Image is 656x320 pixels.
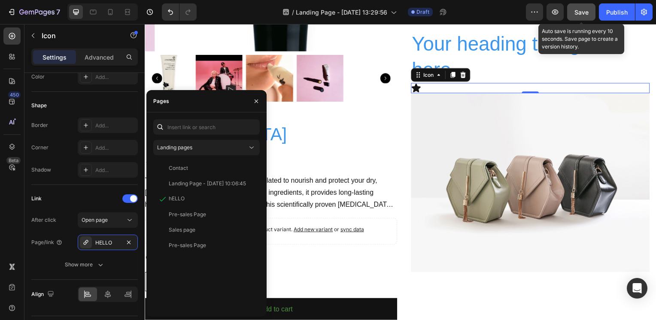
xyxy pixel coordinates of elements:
[82,217,108,223] span: Open page
[169,226,195,234] div: Sales page
[567,3,595,21] button: Save
[150,204,189,210] span: Add new variant
[115,281,149,294] div: Add to cart
[85,53,114,62] p: Advanced
[95,122,136,130] div: Add...
[31,257,138,272] button: Show more
[95,73,136,81] div: Add...
[31,121,48,129] div: Border
[237,50,247,60] button: Carousel Next Arrow
[292,8,294,17] span: /
[606,8,628,17] div: Publish
[31,102,47,109] div: Shape
[31,144,49,151] div: Corner
[23,203,221,211] p: Setup options like colors, sizes with product variant.
[268,70,508,251] img: image_demo.jpg
[95,239,120,247] div: HELLO
[189,204,221,210] span: or
[197,204,221,210] span: sync data
[169,242,206,249] div: Pre-sales Page
[31,73,45,81] div: Color
[599,3,635,21] button: Publish
[31,195,42,202] div: Link
[65,260,105,269] div: Show more
[8,91,21,98] div: 450
[0,251,20,269] button: decrement
[169,164,188,172] div: Contact
[268,7,508,60] h2: Your heading text goes here
[627,278,647,299] div: Open Intercom Messenger
[145,24,656,320] iframe: Design area
[169,195,185,202] div: hELLO
[169,211,206,218] div: Pre-sales Page
[3,3,64,21] button: 7
[42,30,115,41] p: Icon
[31,238,63,246] div: Page/link
[574,9,589,16] span: Save
[153,140,260,155] button: Landing pages
[169,180,246,187] div: Landing Page - [DATE] 10:06:45
[31,289,56,300] div: Align
[56,7,60,17] p: 7
[38,131,69,145] div: 200.000₫
[20,251,49,269] input: quantity
[43,53,67,62] p: Settings
[296,8,387,17] span: Landing Page - [DATE] 13:29:56
[162,3,197,21] div: Undo/Redo
[31,166,51,174] div: Shadow
[153,97,169,105] div: Pages
[95,166,136,174] div: Add...
[49,251,68,269] button: increment
[6,157,21,164] div: Beta
[31,216,56,224] div: After click
[153,119,260,135] input: Insert link or search
[95,144,136,152] div: Add...
[157,144,192,151] span: Landing pages
[416,8,429,16] span: Draft
[78,212,138,228] button: Open page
